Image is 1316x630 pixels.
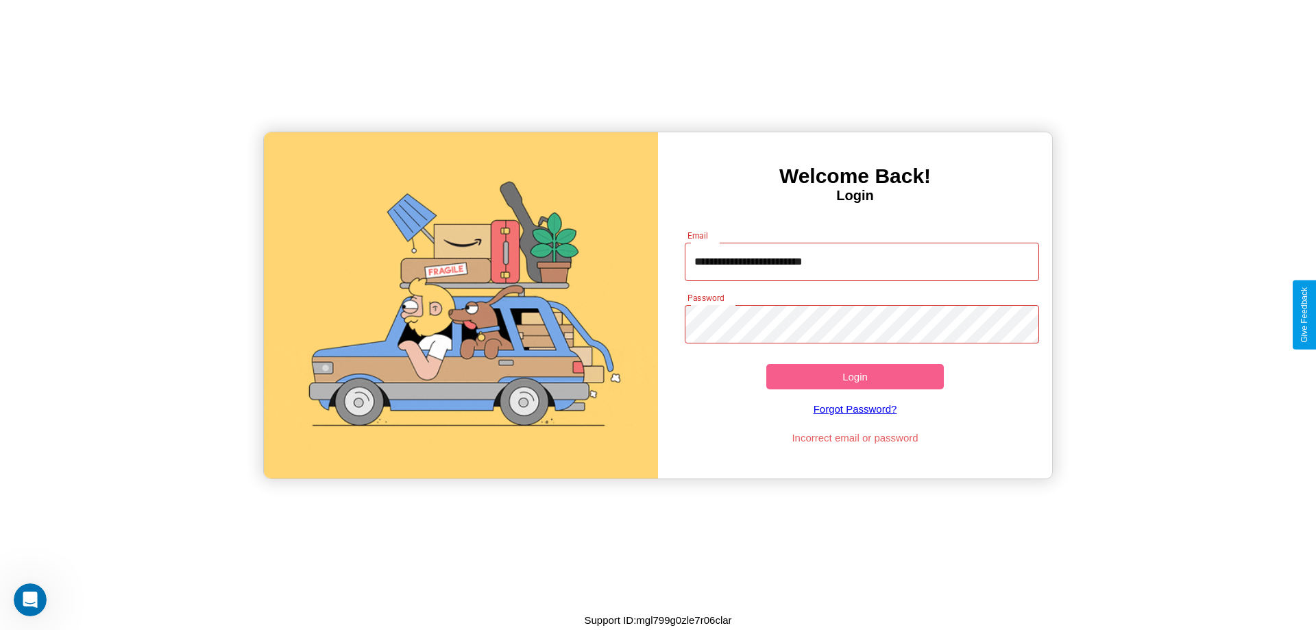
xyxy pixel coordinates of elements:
h3: Welcome Back! [658,165,1052,188]
div: Give Feedback [1300,287,1309,343]
iframe: Intercom live chat [14,583,47,616]
label: Password [687,292,724,304]
a: Forgot Password? [678,389,1033,428]
button: Login [766,364,944,389]
p: Incorrect email or password [678,428,1033,447]
h4: Login [658,188,1052,204]
img: gif [264,132,658,478]
label: Email [687,230,709,241]
p: Support ID: mgl799g0zle7r06clar [584,611,731,629]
